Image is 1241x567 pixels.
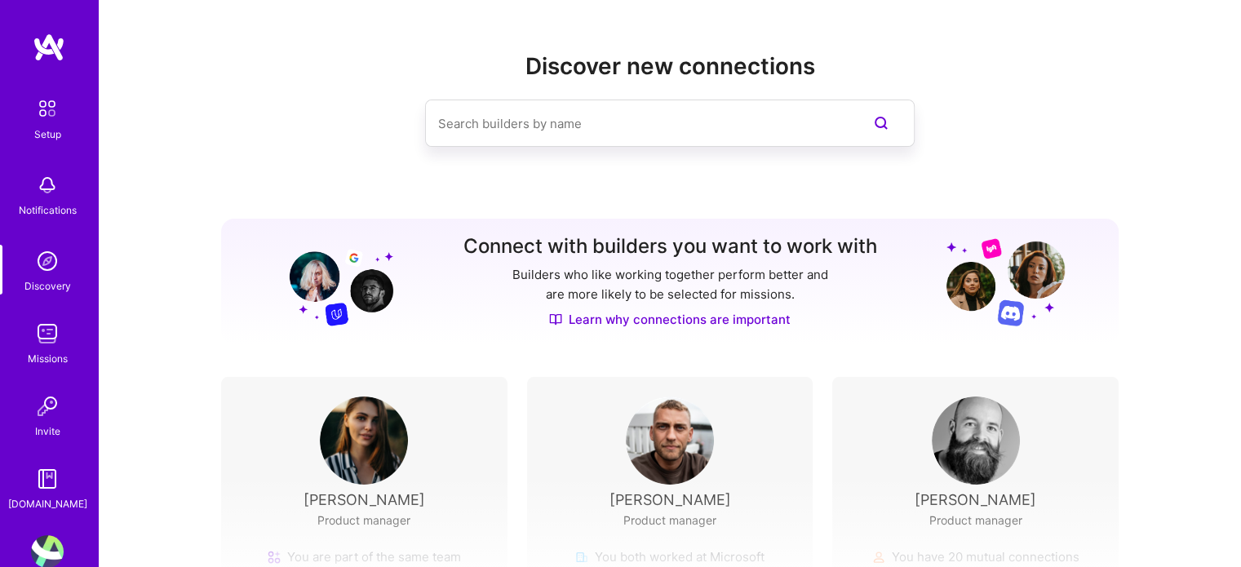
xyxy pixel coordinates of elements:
h3: Connect with builders you want to work with [463,235,877,259]
div: Discovery [24,277,71,295]
img: Grow your network [946,237,1065,326]
img: setup [30,91,64,126]
img: User Avatar [932,396,1020,485]
div: Notifications [19,202,77,219]
img: bell [31,169,64,202]
div: Invite [35,423,60,440]
img: discovery [31,245,64,277]
img: teamwork [31,317,64,350]
h2: Discover new connections [221,53,1119,80]
div: [DOMAIN_NAME] [8,495,87,512]
div: Setup [34,126,61,143]
img: User Avatar [320,396,408,485]
input: Search builders by name [438,103,836,144]
a: Learn why connections are important [549,311,791,328]
p: Builders who like working together perform better and are more likely to be selected for missions. [509,265,831,304]
img: logo [33,33,65,62]
img: User Avatar [626,396,714,485]
div: Missions [28,350,68,367]
img: Discover [549,312,562,326]
img: Grow your network [275,237,393,326]
i: icon SearchPurple [871,113,891,133]
img: guide book [31,463,64,495]
img: Invite [31,390,64,423]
